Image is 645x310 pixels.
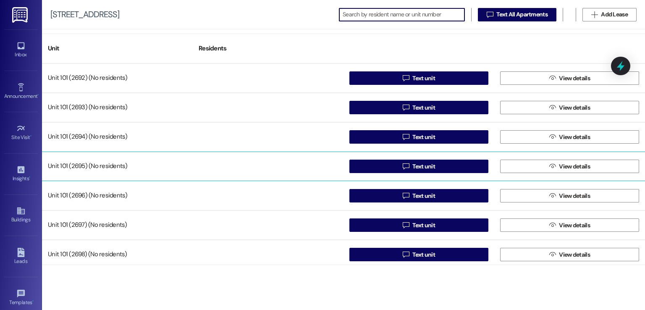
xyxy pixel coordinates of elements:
button: View details [500,101,639,114]
span: Text unit [412,103,435,112]
span: View details [559,133,590,142]
span: View details [559,162,590,171]
div: Unit 101 (2698) (No residents) [42,246,193,263]
button: View details [500,130,639,144]
i:  [549,251,556,258]
button: Add Lease [582,8,637,21]
span: View details [559,192,590,200]
a: Templates • [4,286,38,309]
button: Text unit [349,160,488,173]
div: Unit 101 (2696) (No residents) [42,187,193,204]
span: View details [559,103,590,112]
button: Text unit [349,71,488,85]
i:  [403,134,409,140]
i:  [549,75,556,81]
i:  [403,163,409,170]
span: • [30,133,31,139]
i:  [403,104,409,111]
div: Unit [42,38,193,59]
button: Text unit [349,218,488,232]
div: Unit 101 (2692) (No residents) [42,70,193,87]
button: View details [500,189,639,202]
input: Search by resident name or unit number [343,9,464,21]
i:  [403,222,409,229]
div: Residents [193,38,343,59]
i:  [549,192,556,199]
a: Leads [4,245,38,268]
a: Inbox [4,39,38,61]
span: Text unit [412,133,435,142]
a: Buildings [4,204,38,226]
div: Unit 101 (2693) (No residents) [42,99,193,116]
button: View details [500,71,639,85]
a: Insights • [4,163,38,185]
span: Text unit [412,192,435,200]
button: Text unit [349,101,488,114]
span: Text unit [412,250,435,259]
i:  [487,11,493,18]
span: • [29,174,30,180]
button: Text unit [349,130,488,144]
span: View details [559,250,590,259]
div: Unit 101 (2694) (No residents) [42,129,193,145]
i:  [403,251,409,258]
i:  [403,75,409,81]
span: Text unit [412,74,435,83]
button: Text unit [349,248,488,261]
button: View details [500,160,639,173]
button: Text unit [349,189,488,202]
i:  [549,104,556,111]
div: Unit 101 (2695) (No residents) [42,158,193,175]
span: Text All Apartments [496,10,548,19]
i:  [403,192,409,199]
span: Text unit [412,162,435,171]
span: • [32,298,34,304]
i:  [549,134,556,140]
span: View details [559,74,590,83]
i:  [591,11,598,18]
div: Unit 101 (2697) (No residents) [42,217,193,234]
span: Add Lease [601,10,628,19]
button: View details [500,248,639,261]
button: View details [500,218,639,232]
img: ResiDesk Logo [12,7,29,23]
span: View details [559,221,590,230]
span: • [37,92,39,98]
div: [STREET_ADDRESS] [50,10,119,19]
i:  [549,163,556,170]
button: Text All Apartments [478,8,556,21]
a: Site Visit • [4,121,38,144]
i:  [549,222,556,229]
span: Text unit [412,221,435,230]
